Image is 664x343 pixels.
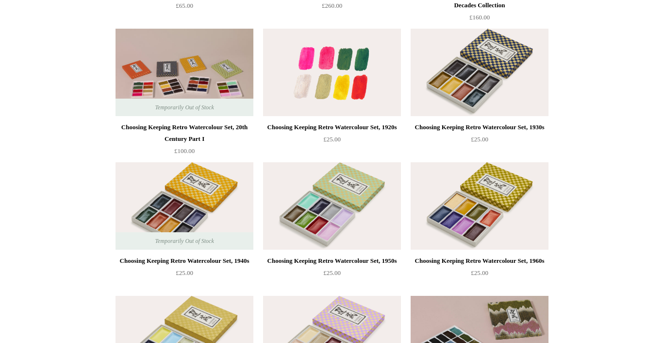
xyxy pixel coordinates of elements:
[263,255,401,295] a: Choosing Keeping Retro Watercolour Set, 1950s £25.00
[411,29,548,116] a: Choosing Keeping Retro Watercolour Set, 1930s Choosing Keeping Retro Watercolour Set, 1930s
[471,136,488,143] span: £25.00
[322,2,342,9] span: £260.00
[469,14,490,21] span: £160.00
[176,269,193,276] span: £25.00
[413,255,546,267] div: Choosing Keeping Retro Watercolour Set, 1960s
[116,121,253,161] a: Choosing Keeping Retro Watercolour Set, 20th Century Part I £100.00
[116,162,253,250] a: Choosing Keeping Retro Watercolour Set, 1940s Choosing Keeping Retro Watercolour Set, 1940s Tempo...
[411,121,548,161] a: Choosing Keeping Retro Watercolour Set, 1930s £25.00
[145,99,223,116] span: Temporarily Out of Stock
[116,29,253,116] img: Choosing Keeping Retro Watercolour Set, 20th Century Part I
[176,2,193,9] span: £65.00
[411,255,548,295] a: Choosing Keeping Retro Watercolour Set, 1960s £25.00
[263,162,401,250] img: Choosing Keeping Retro Watercolour Set, 1950s
[263,29,401,116] img: Choosing Keeping Retro Watercolour Set, 1920s
[266,255,398,267] div: Choosing Keeping Retro Watercolour Set, 1950s
[116,162,253,250] img: Choosing Keeping Retro Watercolour Set, 1940s
[411,29,548,116] img: Choosing Keeping Retro Watercolour Set, 1930s
[263,29,401,116] a: Choosing Keeping Retro Watercolour Set, 1920s Choosing Keeping Retro Watercolour Set, 1920s
[263,162,401,250] a: Choosing Keeping Retro Watercolour Set, 1950s Choosing Keeping Retro Watercolour Set, 1950s
[471,269,488,276] span: £25.00
[118,255,251,267] div: Choosing Keeping Retro Watercolour Set, 1940s
[116,29,253,116] a: Choosing Keeping Retro Watercolour Set, 20th Century Part I Choosing Keeping Retro Watercolour Se...
[263,121,401,161] a: Choosing Keeping Retro Watercolour Set, 1920s £25.00
[116,255,253,295] a: Choosing Keeping Retro Watercolour Set, 1940s £25.00
[413,121,546,133] div: Choosing Keeping Retro Watercolour Set, 1930s
[411,162,548,250] a: Choosing Keeping Retro Watercolour Set, 1960s Choosing Keeping Retro Watercolour Set, 1960s
[323,136,341,143] span: £25.00
[145,232,223,250] span: Temporarily Out of Stock
[174,147,195,154] span: £100.00
[118,121,251,145] div: Choosing Keeping Retro Watercolour Set, 20th Century Part I
[411,162,548,250] img: Choosing Keeping Retro Watercolour Set, 1960s
[323,269,341,276] span: £25.00
[266,121,398,133] div: Choosing Keeping Retro Watercolour Set, 1920s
